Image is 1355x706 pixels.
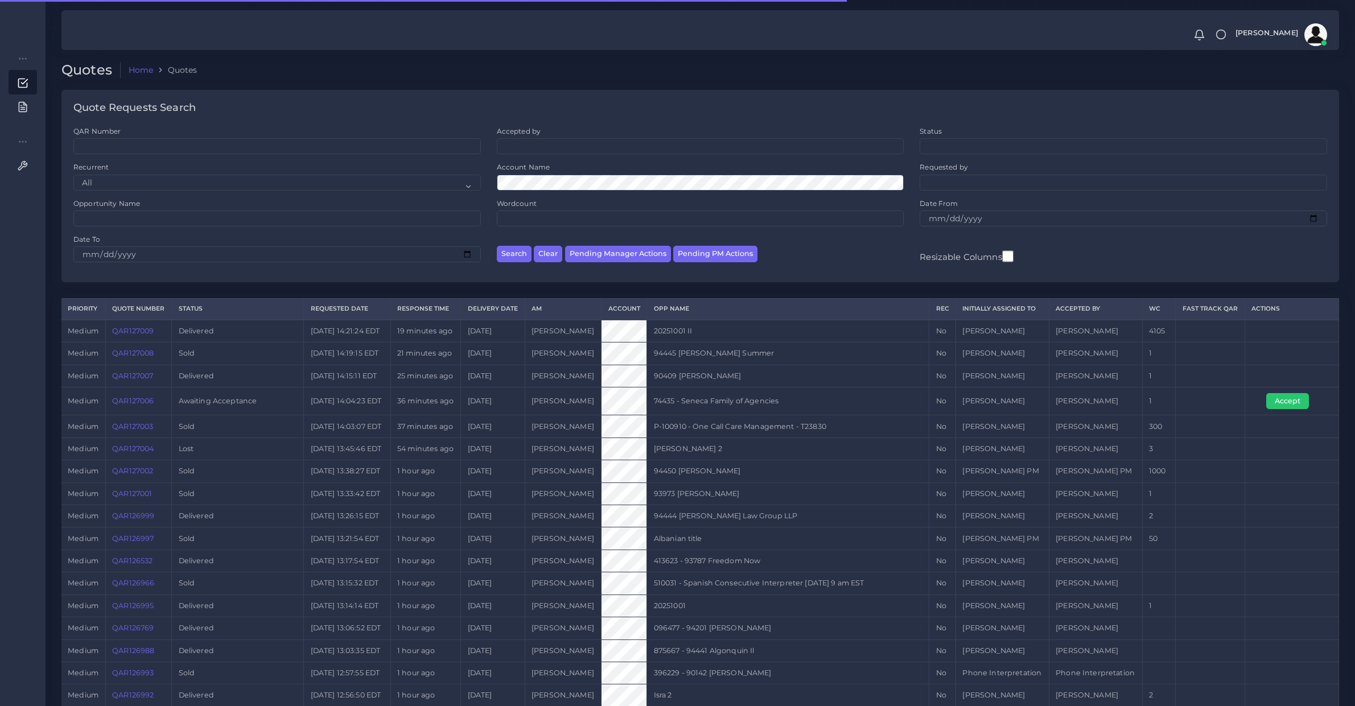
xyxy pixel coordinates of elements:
td: Delivered [172,639,304,662]
a: QAR126532 [112,556,153,565]
td: [DATE] 13:33:42 EDT [304,482,391,505]
td: Sold [172,662,304,684]
td: [PERSON_NAME] [525,342,601,365]
th: Account [602,299,647,320]
td: [PERSON_NAME] [525,550,601,572]
th: Accepted by [1049,299,1143,320]
td: 2 [1142,505,1176,527]
td: [PERSON_NAME] [525,662,601,684]
label: QAR Number [73,126,121,136]
td: No [929,387,956,415]
td: [PERSON_NAME] [525,437,601,460]
td: 1 hour ago [390,505,461,527]
td: [PERSON_NAME] 2 [647,437,929,460]
td: No [929,572,956,594]
span: medium [68,691,98,699]
h2: Quotes [61,62,121,79]
td: [DATE] [461,572,525,594]
span: medium [68,349,98,357]
td: [PERSON_NAME] [525,460,601,482]
td: Sold [172,415,304,437]
td: [PERSON_NAME] [525,505,601,527]
td: [PERSON_NAME] [525,527,601,550]
a: QAR126992 [112,691,154,699]
th: Requested Date [304,299,391,320]
td: 1 [1142,482,1176,505]
td: [PERSON_NAME] [956,617,1049,639]
td: [PERSON_NAME] [525,320,601,342]
td: 300 [1142,415,1176,437]
button: Pending PM Actions [673,246,757,262]
a: QAR127007 [112,371,153,380]
td: [PERSON_NAME] [1049,505,1143,527]
td: 1 [1142,342,1176,365]
td: 1 [1142,594,1176,617]
td: 25 minutes ago [390,365,461,387]
td: 4105 [1142,320,1176,342]
label: Opportunity Name [73,199,140,208]
td: [PERSON_NAME] [1049,594,1143,617]
td: 19 minutes ago [390,320,461,342]
td: No [929,365,956,387]
td: Phone Interpretation [1049,662,1143,684]
td: [DATE] 12:57:55 EDT [304,662,391,684]
span: medium [68,444,98,453]
th: Initially Assigned to [956,299,1049,320]
td: 1 hour ago [390,482,461,505]
td: 1 hour ago [390,572,461,594]
th: Actions [1245,299,1338,320]
td: 1 hour ago [390,662,461,684]
td: [DATE] [461,460,525,482]
td: [PERSON_NAME] [1049,617,1143,639]
td: 74435 - Seneca Family of Agencies [647,387,929,415]
a: QAR127004 [112,444,154,453]
th: Priority [61,299,105,320]
td: [PERSON_NAME] [956,505,1049,527]
td: No [929,482,956,505]
span: medium [68,327,98,335]
td: [PERSON_NAME] [525,482,601,505]
a: QAR127009 [112,327,154,335]
label: Account Name [497,162,550,172]
td: 20251001 [647,594,929,617]
td: [PERSON_NAME] PM [1049,460,1143,482]
td: [DATE] 13:06:52 EDT [304,617,391,639]
td: [PERSON_NAME] [1049,387,1143,415]
td: 1000 [1142,460,1176,482]
td: [PERSON_NAME] [1049,639,1143,662]
td: [PERSON_NAME] [956,639,1049,662]
td: 413623 - 93787 Freedom Now [647,550,929,572]
button: Clear [534,246,562,262]
td: Phone Interpretation [956,662,1049,684]
td: [DATE] [461,662,525,684]
td: Sold [172,460,304,482]
span: medium [68,489,98,498]
td: [DATE] [461,482,525,505]
td: [PERSON_NAME] [1049,320,1143,342]
span: medium [68,624,98,632]
td: Lost [172,437,304,460]
td: 1 [1142,365,1176,387]
td: Delivered [172,550,304,572]
td: 50 [1142,527,1176,550]
td: [PERSON_NAME] [1049,572,1143,594]
label: Date From [920,199,958,208]
td: 1 hour ago [390,617,461,639]
span: medium [68,371,98,380]
td: 510031 - Spanish Consecutive Interpreter [DATE] 9 am EST [647,572,929,594]
td: [DATE] 14:21:24 EDT [304,320,391,342]
td: [DATE] [461,342,525,365]
a: QAR127006 [112,397,154,405]
td: 94445 [PERSON_NAME] Summer [647,342,929,365]
a: Accept [1266,397,1317,405]
td: [PERSON_NAME] [1049,342,1143,365]
td: No [929,594,956,617]
th: Opp Name [647,299,929,320]
label: Status [920,126,942,136]
td: [PERSON_NAME] [956,572,1049,594]
td: [DATE] 13:21:54 EDT [304,527,391,550]
td: [PERSON_NAME] [525,365,601,387]
a: QAR126769 [112,624,154,632]
td: [PERSON_NAME] [1049,365,1143,387]
td: 36 minutes ago [390,387,461,415]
